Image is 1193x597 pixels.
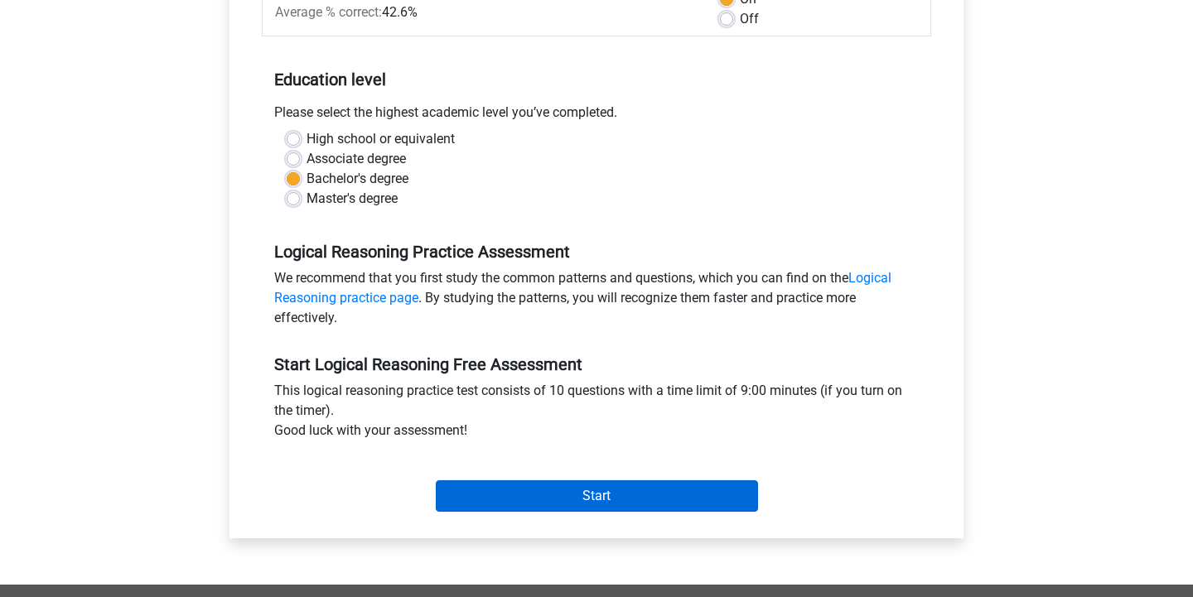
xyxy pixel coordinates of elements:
[436,480,758,512] input: Start
[740,9,759,29] label: Off
[274,63,919,96] h5: Education level
[262,381,931,447] div: This logical reasoning practice test consists of 10 questions with a time limit of 9:00 minutes (...
[274,242,919,262] h5: Logical Reasoning Practice Assessment
[307,169,408,189] label: Bachelor's degree
[307,129,455,149] label: High school or equivalent
[263,2,708,22] div: 42.6%
[262,268,931,335] div: We recommend that you first study the common patterns and questions, which you can find on the . ...
[307,149,406,169] label: Associate degree
[262,103,931,129] div: Please select the highest academic level you’ve completed.
[275,4,382,20] span: Average % correct:
[307,189,398,209] label: Master's degree
[274,354,919,374] h5: Start Logical Reasoning Free Assessment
